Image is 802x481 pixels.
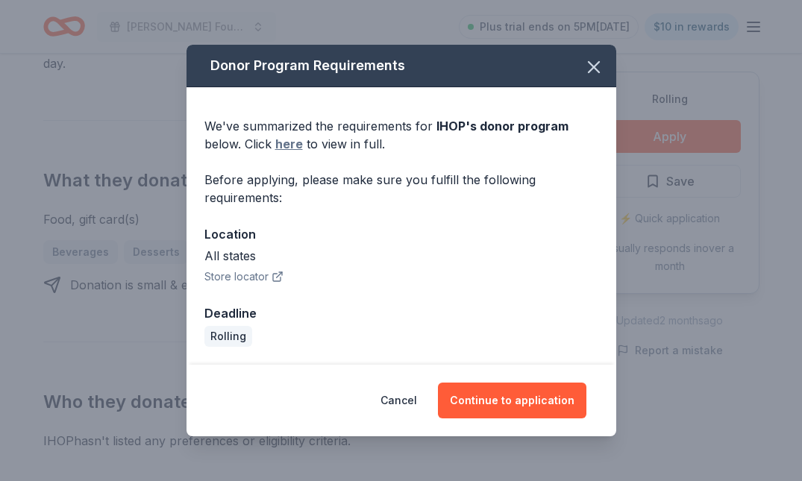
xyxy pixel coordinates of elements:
[204,326,252,347] div: Rolling
[204,247,598,265] div: All states
[204,224,598,244] div: Location
[380,383,417,418] button: Cancel
[204,304,598,323] div: Deadline
[275,135,303,153] a: here
[204,268,283,286] button: Store locator
[204,171,598,207] div: Before applying, please make sure you fulfill the following requirements:
[187,45,616,87] div: Donor Program Requirements
[204,117,598,153] div: We've summarized the requirements for below. Click to view in full.
[438,383,586,418] button: Continue to application
[436,119,568,133] span: IHOP 's donor program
